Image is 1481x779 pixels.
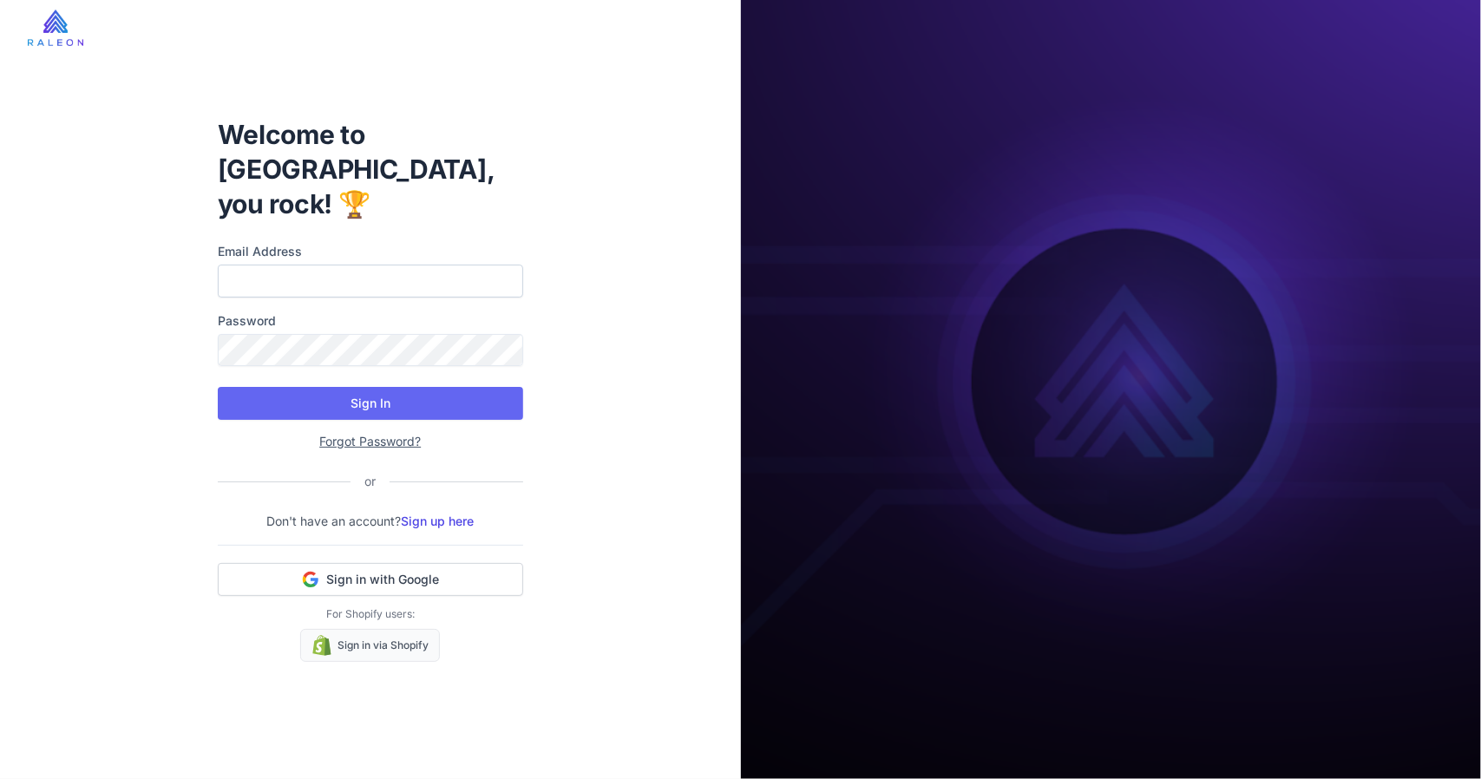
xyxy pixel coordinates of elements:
[401,514,474,528] a: Sign up here
[326,571,439,588] span: Sign in with Google
[28,10,83,46] img: raleon-logo-whitebg.9aac0268.jpg
[218,387,523,420] button: Sign In
[218,606,523,622] p: For Shopify users:
[351,472,390,491] div: or
[218,563,523,596] button: Sign in with Google
[300,629,440,662] a: Sign in via Shopify
[218,117,523,221] h1: Welcome to [GEOGRAPHIC_DATA], you rock! 🏆
[218,512,523,531] p: Don't have an account?
[218,242,523,261] label: Email Address
[218,311,523,331] label: Password
[319,434,421,448] a: Forgot Password?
